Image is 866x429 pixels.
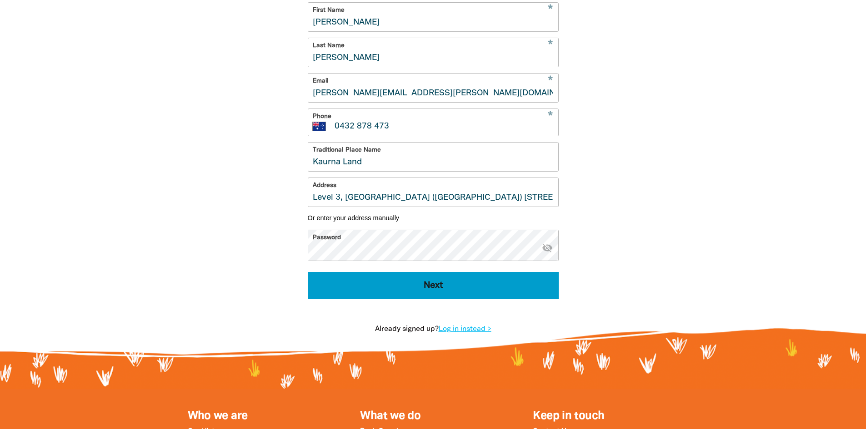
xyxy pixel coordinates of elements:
i: Required [548,111,553,121]
a: What we do [360,411,420,421]
i: Hide password [542,242,553,253]
input: What First Nations country are you on? [308,143,558,171]
a: Who we are [188,411,248,421]
button: visibility_off [542,242,553,254]
p: Already signed up? [297,324,570,335]
button: Next [308,272,559,299]
span: Keep in touch [533,411,604,421]
a: Log in instead > [439,326,491,332]
button: Or enter your address manually [308,214,559,222]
